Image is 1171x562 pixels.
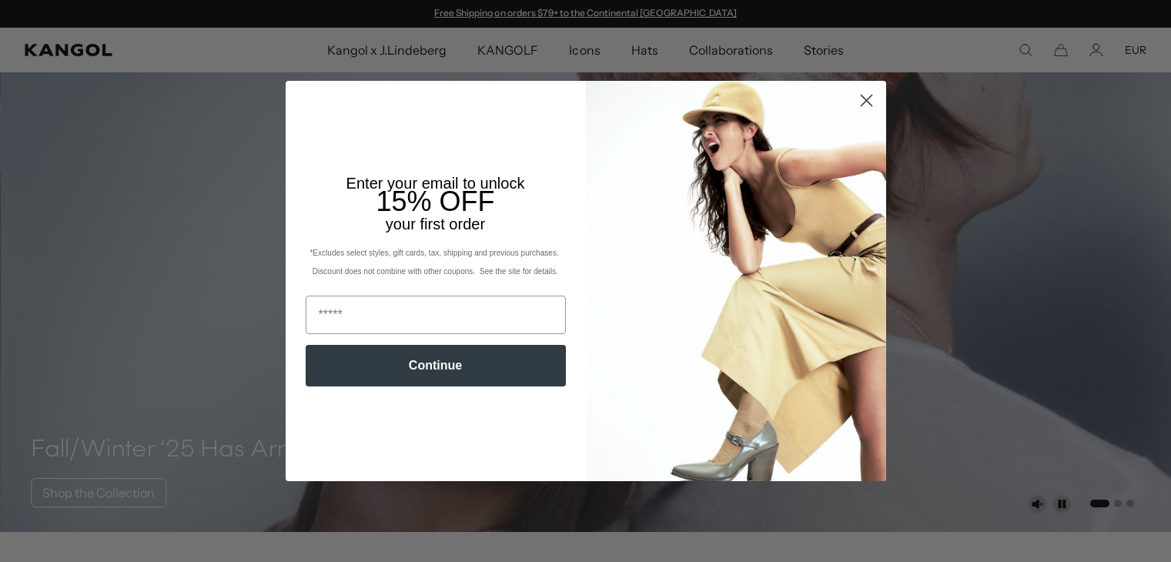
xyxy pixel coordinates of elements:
[586,81,886,481] img: 93be19ad-e773-4382-80b9-c9d740c9197f.jpeg
[346,175,525,192] span: Enter your email to unlock
[386,216,485,232] span: your first order
[309,249,560,276] span: *Excludes select styles, gift cards, tax, shipping and previous purchases. Discount does not comb...
[306,296,566,334] input: Email
[853,87,880,114] button: Close dialog
[306,345,566,386] button: Continue
[376,186,494,217] span: 15% OFF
